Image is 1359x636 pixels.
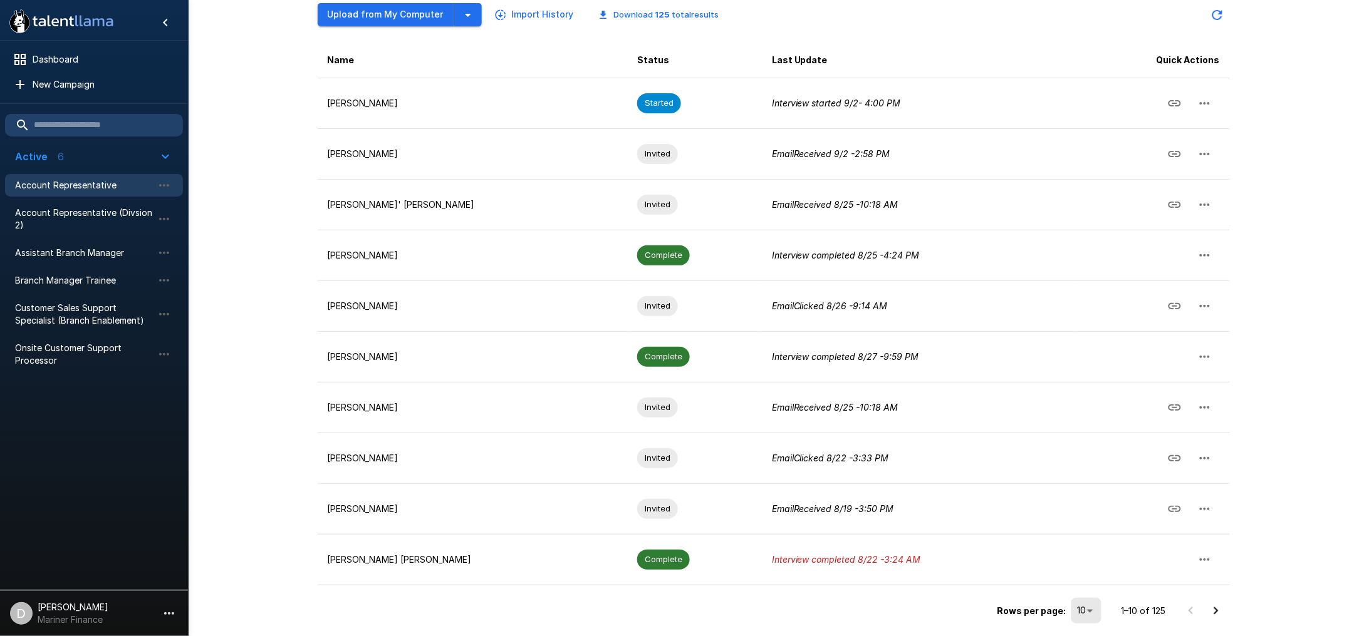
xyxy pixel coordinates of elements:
[328,553,618,566] p: [PERSON_NAME] [PERSON_NAME]
[1122,605,1166,617] p: 1–10 of 125
[1160,147,1190,158] span: Copy Interview Link
[772,503,894,514] i: Email Received 8/19 - 3:50 PM
[328,452,618,464] p: [PERSON_NAME]
[328,97,618,110] p: [PERSON_NAME]
[772,148,890,159] i: Email Received 9/2 - 2:58 PM
[1160,451,1190,462] span: Copy Interview Link
[637,351,690,362] span: Complete
[772,554,921,565] i: Interview completed 8/22 - 3:24 AM
[318,3,454,26] button: Upload from My Computer
[328,300,618,312] p: [PERSON_NAME]
[1160,96,1190,107] span: Copy Interview Link
[637,97,681,109] span: Started
[328,249,618,262] p: [PERSON_NAME]
[328,351,618,363] p: [PERSON_NAME]
[1160,198,1190,208] span: Copy Interview Link
[637,503,678,515] span: Invited
[1075,43,1229,78] th: Quick Actions
[772,351,919,362] i: Interview completed 8/27 - 9:59 PM
[1160,401,1190,411] span: Copy Interview Link
[772,98,901,108] i: Interview started 9/2 - 4:00 PM
[772,453,889,463] i: Email Clicked 8/22 - 3:33 PM
[772,402,898,413] i: Email Received 8/25 - 10:18 AM
[589,5,729,24] button: Download 125 totalresults
[637,553,690,565] span: Complete
[997,605,1066,617] p: Rows per page:
[637,148,678,160] span: Invited
[328,148,618,160] p: [PERSON_NAME]
[772,199,898,210] i: Email Received 8/25 - 10:18 AM
[318,43,628,78] th: Name
[637,401,678,413] span: Invited
[772,250,920,260] i: Interview completed 8/25 - 4:24 PM
[655,9,670,19] b: 125
[637,452,678,464] span: Invited
[772,300,888,311] i: Email Clicked 8/26 - 9:14 AM
[637,300,678,312] span: Invited
[1071,598,1101,623] div: 10
[637,249,690,261] span: Complete
[1160,502,1190,513] span: Copy Interview Link
[328,503,618,515] p: [PERSON_NAME]
[1204,598,1229,623] button: Go to next page
[762,43,1075,78] th: Last Update
[1205,3,1230,28] button: Updated Today - 9:42 AM
[637,198,678,210] span: Invited
[492,3,579,26] button: Import History
[328,198,618,211] p: [PERSON_NAME]' [PERSON_NAME]
[328,401,618,414] p: [PERSON_NAME]
[1160,299,1190,310] span: Copy Interview Link
[627,43,762,78] th: Status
